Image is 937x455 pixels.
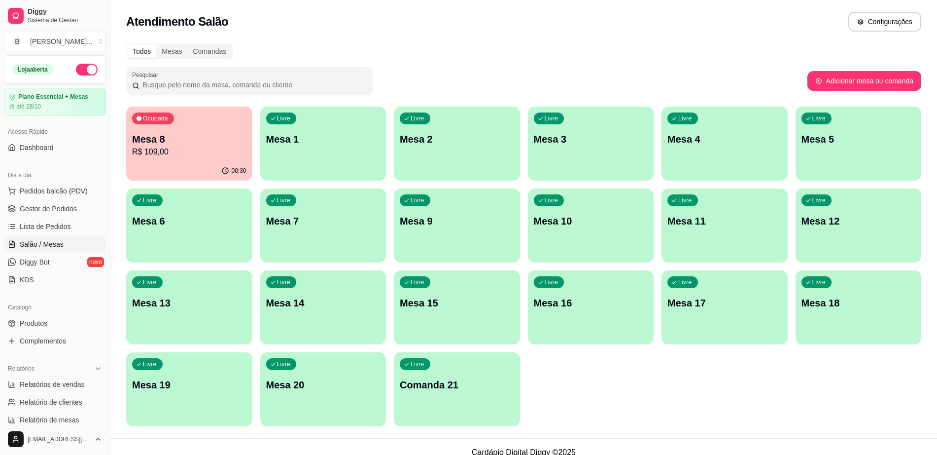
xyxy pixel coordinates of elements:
[143,278,157,286] p: Livre
[277,278,291,286] p: Livre
[28,435,90,443] span: [EMAIL_ADDRESS][DOMAIN_NAME]
[20,186,88,196] span: Pedidos balcão (PDV)
[277,196,291,204] p: Livre
[801,214,916,228] p: Mesa 12
[20,143,54,152] span: Dashboard
[12,64,53,75] div: Loja aberta
[28,16,102,24] span: Sistema de Gestão
[807,71,921,91] button: Adicionar mesa ou comanda
[156,44,187,58] div: Mesas
[394,352,520,426] button: LivreComanda 21
[126,352,252,426] button: LivreMesa 19
[4,333,106,349] a: Complementos
[534,214,648,228] p: Mesa 10
[30,37,93,46] div: [PERSON_NAME] ...
[20,415,79,425] span: Relatório de mesas
[4,412,106,428] a: Relatório de mesas
[20,275,34,285] span: KDS
[801,132,916,146] p: Mesa 5
[132,214,246,228] p: Mesa 6
[28,7,102,16] span: Diggy
[188,44,232,58] div: Comandas
[260,189,386,263] button: LivreMesa 7
[76,64,98,76] button: Alterar Status
[266,214,381,228] p: Mesa 7
[132,296,246,310] p: Mesa 13
[661,270,788,344] button: LivreMesa 17
[411,360,424,368] p: Livre
[4,219,106,234] a: Lista de Pedidos
[4,167,106,183] div: Dia a dia
[126,189,252,263] button: LivreMesa 6
[18,93,88,101] article: Plano Essencial + Mesas
[528,189,654,263] button: LivreMesa 10
[126,14,228,30] h2: Atendimento Salão
[8,365,35,373] span: Relatórios
[20,318,47,328] span: Produtos
[4,254,106,270] a: Diggy Botnovo
[667,296,782,310] p: Mesa 17
[20,239,64,249] span: Salão / Mesas
[400,132,514,146] p: Mesa 2
[277,114,291,122] p: Livre
[127,44,156,58] div: Todos
[231,167,246,175] p: 00:30
[132,146,246,158] p: R$ 109,00
[4,140,106,155] a: Dashboard
[266,132,381,146] p: Mesa 1
[4,427,106,451] button: [EMAIL_ADDRESS][DOMAIN_NAME]
[266,296,381,310] p: Mesa 14
[545,114,558,122] p: Livre
[4,394,106,410] a: Relatório de clientes
[20,222,71,231] span: Lista de Pedidos
[394,107,520,181] button: LivreMesa 2
[394,270,520,344] button: LivreMesa 15
[534,132,648,146] p: Mesa 3
[4,315,106,331] a: Produtos
[667,132,782,146] p: Mesa 4
[260,352,386,426] button: LivreMesa 20
[20,397,82,407] span: Relatório de clientes
[143,360,157,368] p: Livre
[4,377,106,392] a: Relatórios de vendas
[4,236,106,252] a: Salão / Mesas
[678,114,692,122] p: Livre
[796,107,922,181] button: LivreMesa 5
[143,114,168,122] p: Ocupada
[400,214,514,228] p: Mesa 9
[545,278,558,286] p: Livre
[20,204,77,214] span: Gestor de Pedidos
[411,278,424,286] p: Livre
[260,107,386,181] button: LivreMesa 1
[411,114,424,122] p: Livre
[4,183,106,199] button: Pedidos balcão (PDV)
[4,201,106,217] a: Gestor de Pedidos
[16,103,41,111] article: até 28/10
[796,270,922,344] button: LivreMesa 18
[812,114,826,122] p: Livre
[534,296,648,310] p: Mesa 16
[20,379,85,389] span: Relatórios de vendas
[848,12,921,32] button: Configurações
[812,278,826,286] p: Livre
[801,296,916,310] p: Mesa 18
[678,278,692,286] p: Livre
[528,270,654,344] button: LivreMesa 16
[394,189,520,263] button: LivreMesa 9
[4,32,106,51] button: Select a team
[528,107,654,181] button: LivreMesa 3
[4,272,106,288] a: KDS
[143,196,157,204] p: Livre
[661,189,788,263] button: LivreMesa 11
[126,107,252,181] button: OcupadaMesa 8R$ 109,0000:30
[132,132,246,146] p: Mesa 8
[12,37,22,46] span: B
[400,296,514,310] p: Mesa 15
[400,378,514,392] p: Comanda 21
[667,214,782,228] p: Mesa 11
[4,88,106,116] a: Plano Essencial + Mesasaté 28/10
[4,124,106,140] div: Acesso Rápido
[4,4,106,28] a: DiggySistema de Gestão
[796,189,922,263] button: LivreMesa 12
[812,196,826,204] p: Livre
